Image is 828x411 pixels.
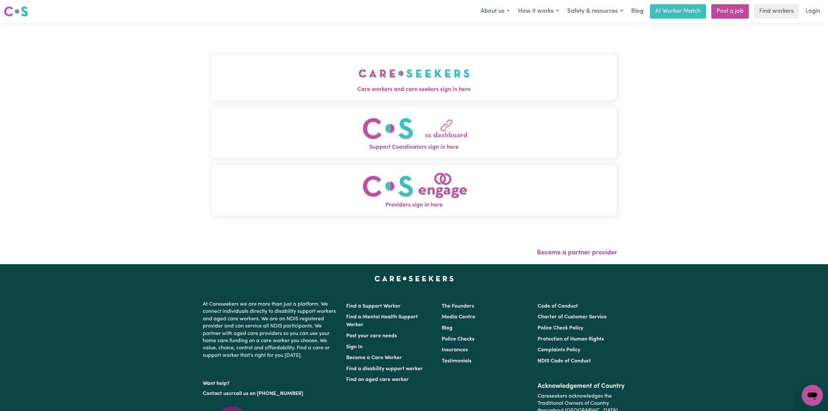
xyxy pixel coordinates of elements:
a: Post your care needs [346,333,397,339]
a: Find an aged care worker [346,377,409,382]
a: Blog [442,326,452,331]
a: Testimonials [442,358,471,364]
a: NDIS Code of Conduct [538,358,591,364]
a: Police Checks [442,337,474,342]
a: Charter of Customer Service [538,314,607,320]
a: Careseekers home page [375,276,454,281]
button: About us [476,5,514,18]
h2: Acknowledgement of Country [538,382,625,390]
a: Protection of Human Rights [538,337,604,342]
a: Sign In [346,344,362,350]
a: Code of Conduct [538,304,578,309]
a: Find a disability support worker [346,366,423,372]
a: Become a Care Worker [346,355,402,360]
a: AI Worker Match [650,4,706,19]
a: Become a partner provider [537,250,617,256]
a: Careseekers logo [4,4,28,19]
span: Providers sign in here [211,201,617,209]
a: Blog [627,4,647,19]
a: Post a job [711,4,749,19]
a: Contact us [203,391,229,396]
a: Complaints Policy [538,347,580,353]
a: Media Centre [442,314,475,320]
button: Providers sign in here [211,165,617,216]
p: Want help? [203,377,338,387]
a: Insurances [442,347,468,353]
a: Find a Mental Health Support Worker [346,314,418,327]
button: Support Coordinators sign in here [211,107,617,158]
a: Police Check Policy [538,326,583,331]
p: At Careseekers we are more than just a platform. We connect individuals directly to disability su... [203,298,338,362]
a: Login [802,4,824,19]
img: Careseekers logo [4,6,28,17]
button: Safety & resources [563,5,627,18]
a: Find workers [754,4,799,19]
span: Care workers and care seekers sign in here [211,85,617,94]
iframe: Button to launch messaging window [802,385,823,406]
a: The Founders [442,304,474,309]
a: call us on [PHONE_NUMBER] [233,391,303,396]
button: How it works [514,5,563,18]
span: Support Coordinators sign in here [211,143,617,152]
button: Care workers and care seekers sign in here [211,55,617,100]
p: or [203,388,338,400]
a: Find a Support Worker [346,304,401,309]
